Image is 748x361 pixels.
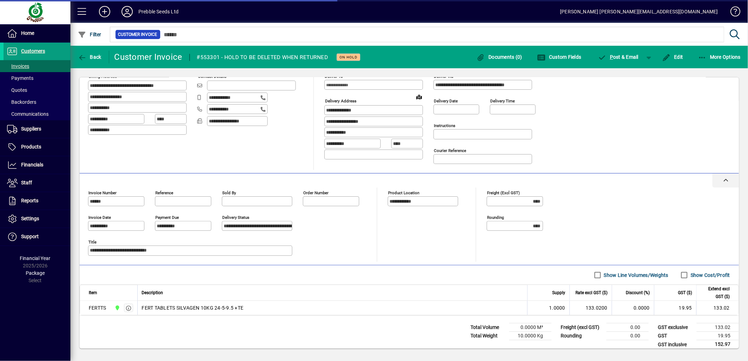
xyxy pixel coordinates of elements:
button: Custom Fields [535,51,583,63]
mat-label: Delivery date [434,99,458,103]
span: Customers [21,48,45,54]
span: Products [21,144,41,150]
span: Payments [7,75,33,81]
td: 0.00 [606,323,649,332]
button: More Options [696,51,743,63]
mat-label: Freight (excl GST) [487,190,520,195]
a: Support [4,228,70,246]
td: 0.0000 [612,301,654,315]
span: Invoices [7,63,29,69]
td: 133.02 [697,323,739,332]
a: Home [4,25,70,42]
app-page-header-button: Back [70,51,109,63]
span: On hold [339,55,357,59]
span: CHRISTCHURCH [113,304,121,312]
label: Show Line Volumes/Weights [603,272,668,279]
td: 133.02 [696,301,738,315]
td: Rounding [557,332,606,340]
span: P [610,54,613,60]
a: Payments [4,72,70,84]
td: Total Volume [467,323,509,332]
div: [PERSON_NAME] [PERSON_NAME][EMAIL_ADDRESS][DOMAIN_NAME] [560,6,718,17]
span: Back [78,54,101,60]
div: Customer Invoice [114,51,182,63]
span: More Options [698,54,741,60]
div: Prebble Seeds Ltd [138,6,179,17]
td: Total Weight [467,332,509,340]
td: 10.0000 Kg [509,332,551,340]
span: Suppliers [21,126,41,132]
button: Add [93,5,116,18]
span: ost & Email [598,54,639,60]
a: View on map [413,91,425,102]
button: Documents (0) [475,51,524,63]
span: Reports [21,198,38,203]
span: Customer Invoice [118,31,157,38]
span: Quotes [7,87,27,93]
span: Backorders [7,99,36,105]
a: Financials [4,156,70,174]
span: Item [89,289,97,297]
td: 19.95 [654,301,696,315]
mat-label: Rounding [487,215,504,220]
td: Freight (excl GST) [557,323,606,332]
a: Suppliers [4,120,70,138]
span: Support [21,234,39,239]
mat-label: Courier Reference [434,148,466,153]
span: 1.0000 [549,304,566,311]
mat-label: Product location [388,190,419,195]
a: View on map [177,66,188,78]
button: Profile [116,5,138,18]
mat-label: Sold by [222,190,236,195]
button: Edit [660,51,685,63]
a: Quotes [4,84,70,96]
label: Show Cost/Profit [689,272,730,279]
span: Financials [21,162,43,167]
span: Documents (0) [476,54,522,60]
td: GST [654,332,697,340]
mat-label: Order number [303,190,329,195]
td: 0.00 [606,332,649,340]
td: GST inclusive [654,340,697,349]
span: FERT TABLETS SILVAGEN 10KG 24-5-9.5 +TE [142,304,244,311]
button: Filter [76,28,103,41]
div: #553301 - HOLD TO BE DELETED WHEN RETURNED [197,52,328,63]
span: Supply [552,289,565,297]
span: Custom Fields [537,54,581,60]
span: Home [21,30,34,36]
td: GST exclusive [654,323,697,332]
span: Rate excl GST ($) [575,289,607,297]
td: 19.95 [697,332,739,340]
div: 133.0200 [574,304,607,311]
a: Products [4,138,70,156]
mat-label: Title [88,240,96,245]
mat-label: Invoice date [88,215,111,220]
a: Reports [4,192,70,210]
mat-label: Delivery status [222,215,249,220]
div: FERTTS [89,304,106,311]
span: Staff [21,180,32,185]
span: Discount (%) [626,289,650,297]
span: Package [26,270,45,276]
mat-label: Delivery time [490,99,515,103]
a: Invoices [4,60,70,72]
mat-label: Payment due [155,215,179,220]
span: Settings [21,216,39,221]
a: Staff [4,174,70,192]
span: Edit [662,54,683,60]
span: Communications [7,111,49,117]
button: Back [76,51,103,63]
a: Knowledge Base [725,1,739,24]
span: Financial Year [20,255,51,261]
a: Settings [4,210,70,228]
span: Extend excl GST ($) [701,285,730,300]
button: Post & Email [594,51,642,63]
mat-label: Invoice number [88,190,117,195]
a: Backorders [4,96,70,108]
span: Description [142,289,163,297]
span: GST ($) [678,289,692,297]
a: Communications [4,108,70,120]
mat-label: Instructions [434,123,455,128]
td: 0.0000 M³ [509,323,551,332]
td: 152.97 [697,340,739,349]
